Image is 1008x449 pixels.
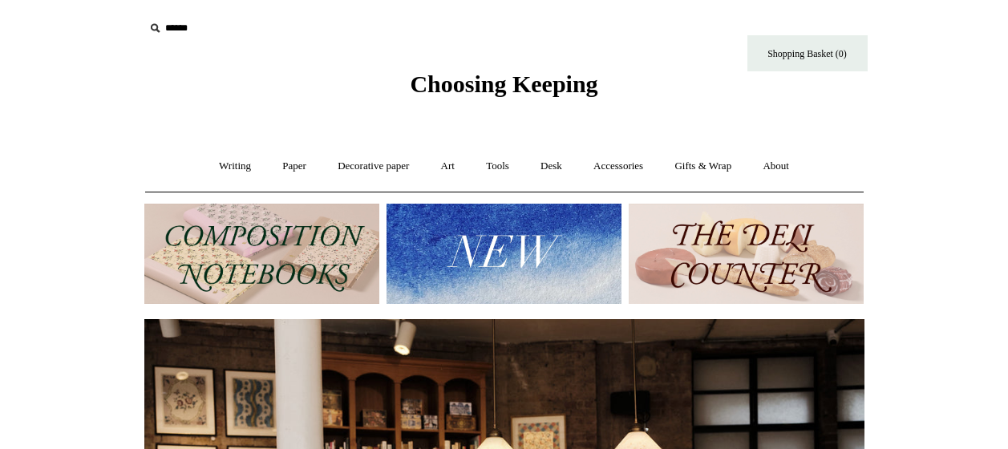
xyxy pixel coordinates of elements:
a: Tools [472,145,524,188]
a: Shopping Basket (0) [747,35,868,71]
a: Art [427,145,469,188]
img: 202302 Composition ledgers.jpg__PID:69722ee6-fa44-49dd-a067-31375e5d54ec [144,204,379,304]
a: About [748,145,804,188]
a: Gifts & Wrap [660,145,746,188]
a: Paper [268,145,321,188]
a: Choosing Keeping [410,83,597,95]
span: Choosing Keeping [410,71,597,97]
a: Decorative paper [323,145,423,188]
img: New.jpg__PID:f73bdf93-380a-4a35-bcfe-7823039498e1 [387,204,621,304]
img: The Deli Counter [629,204,864,304]
a: Writing [204,145,265,188]
a: Desk [526,145,577,188]
a: Accessories [579,145,658,188]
